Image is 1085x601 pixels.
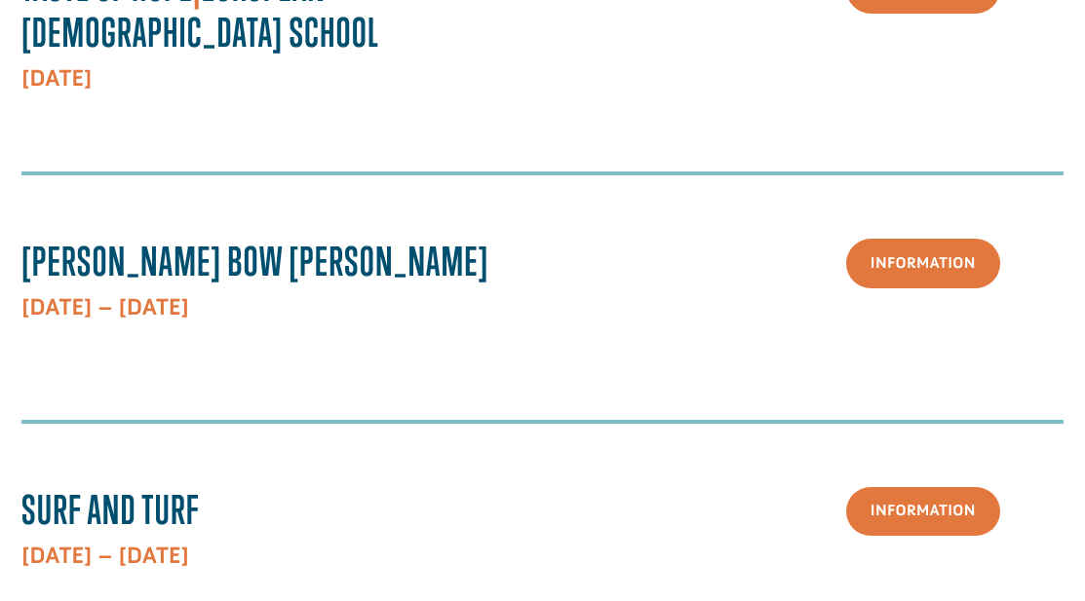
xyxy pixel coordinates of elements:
[846,487,1000,537] a: Information
[35,78,49,92] img: US.png
[35,41,51,56] img: emoji partyPopper
[21,293,189,321] strong: [DATE] – [DATE]
[276,39,363,74] button: Donate
[21,487,514,543] h3: Surf and Turf
[35,60,268,74] div: to
[53,78,194,92] span: Nixa , [GEOGRAPHIC_DATA]
[21,542,189,570] strong: [DATE] – [DATE]
[35,19,268,58] div: [PERSON_NAME] donated $100
[46,59,233,74] strong: Builders International: Foundation
[846,239,1000,288] a: Information
[21,238,489,284] span: [PERSON_NAME] Bow [PERSON_NAME]
[21,64,92,93] strong: [DATE]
